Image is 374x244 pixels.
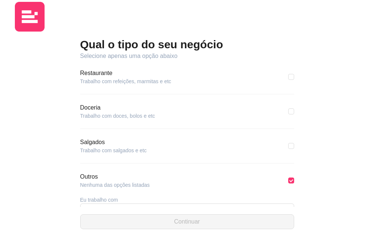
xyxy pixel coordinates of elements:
input: Roupas [80,204,294,215]
h2: Qual o tipo do seu negócio [80,38,294,52]
article: Salgados [80,138,147,147]
article: Restaurante [80,69,171,78]
article: Outros [80,172,150,181]
img: logo [15,2,45,32]
article: Trabalho com salgados e etc [80,147,147,154]
article: Trabalho com refeições, marmitas e etc [80,78,171,85]
article: Doceria [80,103,155,112]
article: Trabalho com doces, bolos e etc [80,112,155,120]
article: Selecione apenas uma opção abaixo [80,52,294,61]
button: Continuar [80,214,294,229]
article: Nenhuma das opções listadas [80,181,150,189]
article: Eu trabalho com [80,196,294,204]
